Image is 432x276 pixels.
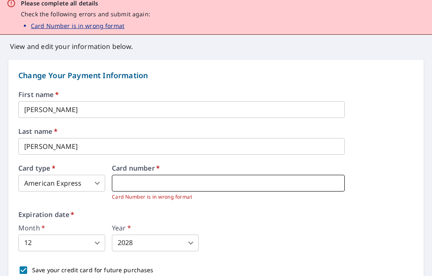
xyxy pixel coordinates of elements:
[18,70,414,81] p: Change Your Payment Information
[18,165,105,171] label: Card type
[112,225,199,231] label: Year
[18,235,105,251] div: 12
[31,21,124,30] button: Card Number is in wrong format
[32,266,154,274] p: Save your credit card for future purchases
[18,225,105,231] label: Month
[18,128,414,135] label: Last name
[18,91,414,98] label: First name
[21,10,150,18] p: Check the following errors and submit again:
[112,235,199,251] div: 2028
[18,175,105,192] div: American Express
[112,193,345,201] p: Card Number is in wrong format
[18,211,414,218] label: Expiration date
[112,175,345,192] iframe: secure payment field
[112,165,345,171] label: Card number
